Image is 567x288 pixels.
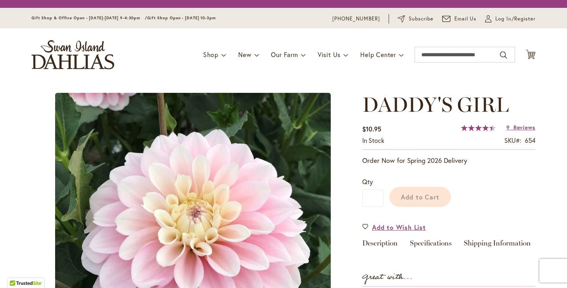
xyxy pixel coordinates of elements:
a: Email Us [442,15,477,23]
span: Gift Shop Open - [DATE] 10-3pm [147,15,216,20]
a: 9 Reviews [506,124,535,131]
p: Order Now for Spring 2026 Delivery [362,156,535,165]
span: DADDY'S GIRL [362,92,509,117]
span: Email Us [454,15,477,23]
span: New [238,50,251,59]
span: Subscribe [409,15,434,23]
span: Shop [203,50,219,59]
span: Qty [362,177,373,186]
strong: SKU [504,136,521,144]
button: Search [500,49,507,61]
a: Add to Wish List [362,223,426,232]
div: Availability [362,136,384,145]
span: Reviews [513,124,535,131]
a: [PHONE_NUMBER] [332,15,380,23]
div: 654 [525,136,535,145]
a: Specifications [410,240,452,251]
span: $10.95 [362,125,381,133]
a: Shipping Information [464,240,531,251]
a: store logo [31,40,114,69]
span: Visit Us [318,50,341,59]
span: In stock [362,136,384,144]
a: Log In/Register [485,15,535,23]
strong: Great with... [362,271,413,284]
span: Gift Shop & Office Open - [DATE]-[DATE] 9-4:30pm / [31,15,147,20]
a: Subscribe [398,15,434,23]
span: 9 [506,124,510,131]
div: Detailed Product Info [362,240,535,251]
div: 90% [461,125,496,131]
span: Add to Wish List [372,223,426,232]
span: Log In/Register [495,15,535,23]
a: Description [362,240,398,251]
span: Our Farm [271,50,298,59]
span: Help Center [360,50,396,59]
